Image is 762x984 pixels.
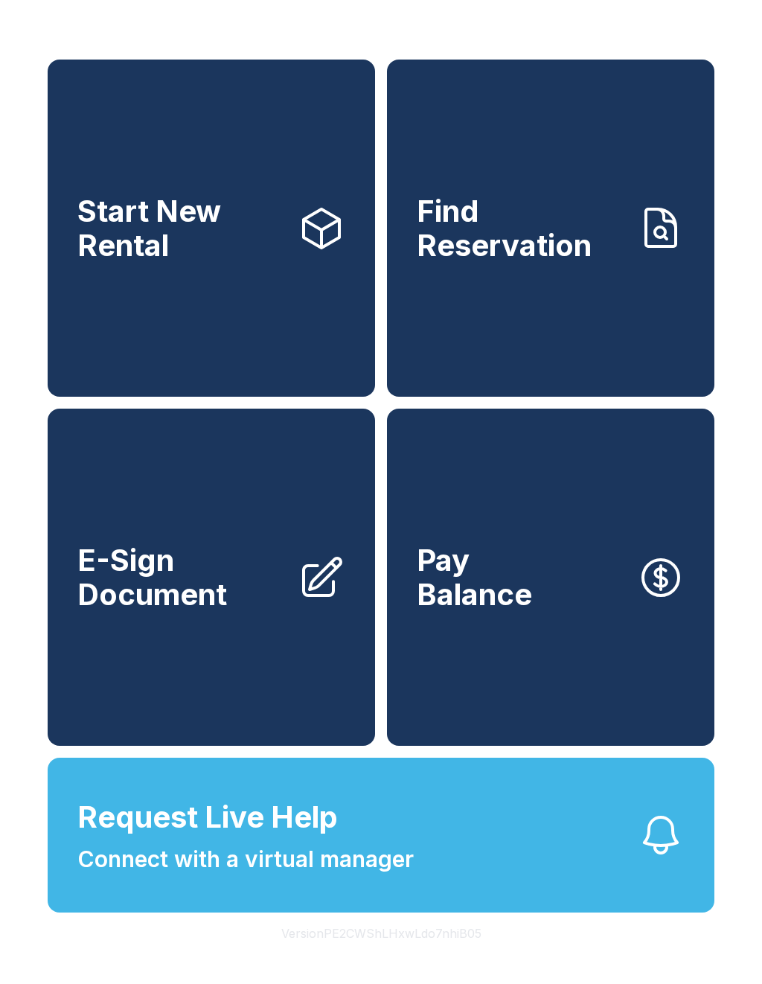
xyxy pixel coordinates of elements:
[48,60,375,397] a: Start New Rental
[387,60,714,397] a: Find Reservation
[77,194,286,262] span: Start New Rental
[77,795,338,840] span: Request Live Help
[417,194,625,262] span: Find Reservation
[269,913,493,954] button: VersionPE2CWShLHxwLdo7nhiB05
[77,543,286,611] span: E-Sign Document
[77,843,414,876] span: Connect with a virtual manager
[48,409,375,746] a: E-Sign Document
[387,409,714,746] a: PayBalance
[48,758,714,913] button: Request Live HelpConnect with a virtual manager
[417,543,532,611] span: Pay Balance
